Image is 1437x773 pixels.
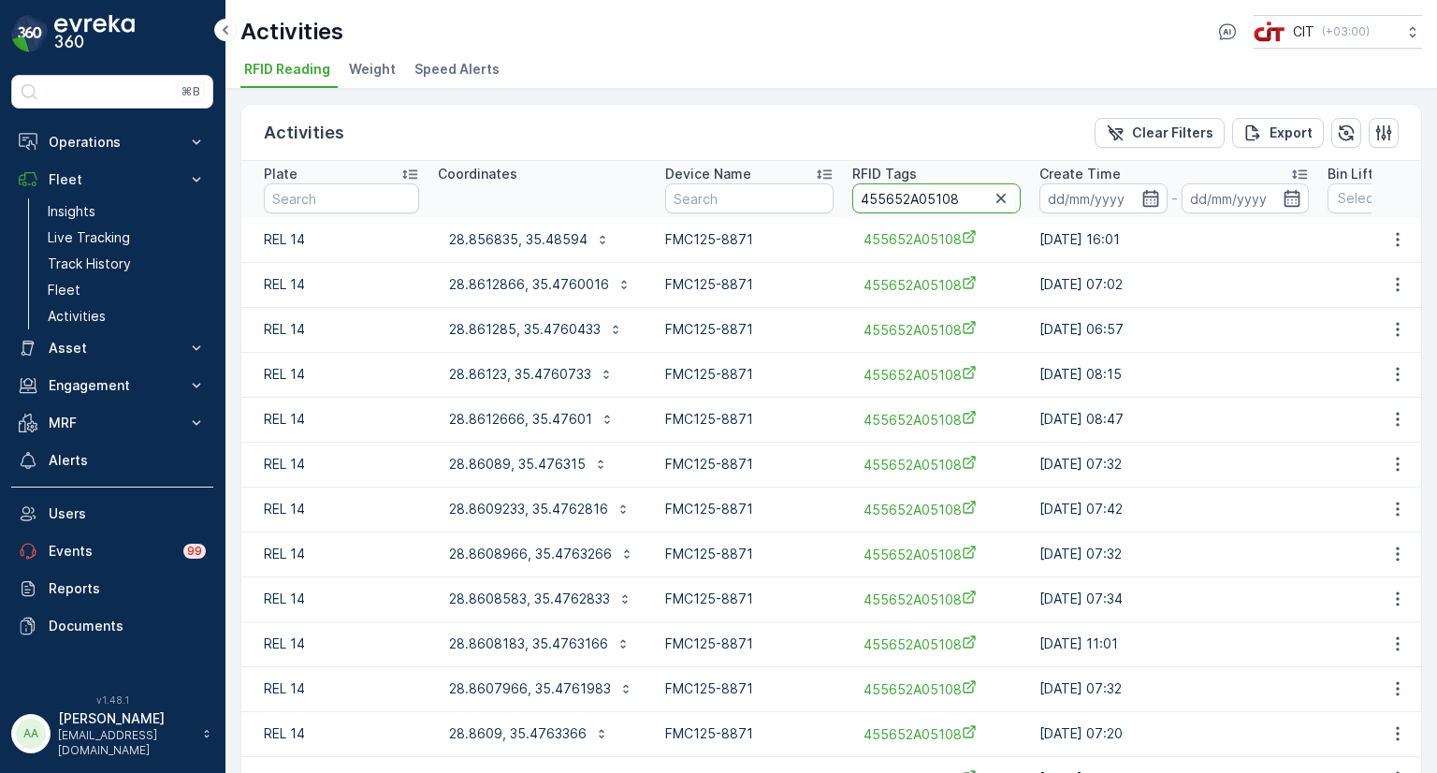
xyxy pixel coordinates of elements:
button: 28.86089, 35.476315 [438,449,619,479]
img: logo [11,15,49,52]
td: [DATE] 06:57 [1030,307,1318,352]
p: Create Time [1039,165,1121,183]
p: ⌘B [181,84,200,99]
p: Activities [240,17,343,47]
a: Alerts [11,442,213,479]
span: 455652A05108 [864,545,1009,564]
p: [PERSON_NAME] [58,709,193,728]
td: FMC125-8871 [656,532,843,576]
p: Live Tracking [48,228,130,247]
p: 28.8609233, 35.4762816 [449,500,608,518]
button: 28.8607966, 35.4761983 [438,674,645,704]
td: REL 14 [241,666,428,711]
p: - [1171,187,1178,210]
button: AA[PERSON_NAME][EMAIL_ADDRESS][DOMAIN_NAME] [11,709,213,758]
td: FMC125-8871 [656,442,843,487]
input: Search [665,183,834,213]
td: [DATE] 08:47 [1030,397,1318,442]
p: Plate [264,165,298,183]
td: REL 14 [241,352,428,397]
input: dd/mm/yyyy [1039,183,1168,213]
a: Documents [11,607,213,645]
p: Asset [49,339,176,357]
td: REL 14 [241,532,428,576]
p: ( +03:00 ) [1322,24,1370,39]
td: FMC125-8871 [656,621,843,666]
td: REL 14 [241,262,428,307]
p: 28.86089, 35.476315 [449,455,586,474]
button: Asset [11,329,213,367]
a: Live Tracking [40,225,213,251]
img: cit-logo_pOk6rL0.png [1254,22,1285,42]
td: FMC125-8871 [656,666,843,711]
button: 28.8609, 35.4763366 [438,719,620,749]
span: 455652A05108 [864,455,1009,474]
button: 28.8612866, 35.4760016 [438,270,643,299]
p: Engagement [49,376,176,395]
button: 28.8608583, 35.4762833 [438,584,644,614]
a: Fleet [40,277,213,303]
p: 28.8608583, 35.4762833 [449,590,610,608]
p: RFID Tags [852,165,917,183]
p: Activities [264,120,344,146]
button: CIT(+03:00) [1254,15,1422,49]
td: FMC125-8871 [656,352,843,397]
a: Insights [40,198,213,225]
button: Operations [11,124,213,161]
button: 28.8608966, 35.4763266 [438,539,646,569]
a: 455652A05108 [864,590,1009,609]
td: [DATE] 07:32 [1030,442,1318,487]
td: REL 14 [241,711,428,756]
p: Clear Filters [1132,124,1213,142]
p: 28.8612666, 35.47601 [449,410,592,429]
p: Track History [48,255,131,273]
p: 28.8612866, 35.4760016 [449,275,609,294]
p: 99 [187,544,202,559]
span: 455652A05108 [864,275,1009,295]
p: 28.8607966, 35.4761983 [449,679,611,698]
td: [DATE] 07:32 [1030,666,1318,711]
a: 455652A05108 [864,679,1009,699]
img: logo_dark-DEwI_e13.png [54,15,135,52]
p: Insights [48,202,95,221]
td: FMC125-8871 [656,487,843,532]
p: Fleet [49,170,176,189]
span: v 1.48.1 [11,694,213,706]
button: Export [1232,118,1324,148]
td: [DATE] 07:20 [1030,711,1318,756]
a: Reports [11,570,213,607]
td: REL 14 [241,217,428,262]
span: 455652A05108 [864,320,1009,340]
button: 28.861285, 35.4760433 [438,314,634,344]
a: 455652A05108 [864,410,1009,430]
button: 28.856835, 35.48594 [438,225,621,255]
button: Clear Filters [1095,118,1225,148]
p: Bin Lifting [1328,165,1393,183]
a: 455652A05108 [864,229,1009,249]
a: 455652A05108 [864,365,1009,385]
input: Search [264,183,419,213]
p: Fleet [48,281,80,299]
p: 28.86123, 35.4760733 [449,365,591,384]
p: Operations [49,133,176,152]
p: 28.8608183, 35.4763166 [449,634,608,653]
td: [DATE] 07:42 [1030,487,1318,532]
td: REL 14 [241,442,428,487]
p: Reports [49,579,206,598]
a: 455652A05108 [864,500,1009,519]
button: 28.86123, 35.4760733 [438,359,625,389]
p: 28.861285, 35.4760433 [449,320,601,339]
span: Speed Alerts [414,60,500,79]
p: Coordinates [438,165,517,183]
a: Events99 [11,532,213,570]
td: [DATE] 07:34 [1030,576,1318,621]
p: 28.8609, 35.4763366 [449,724,587,743]
td: REL 14 [241,397,428,442]
p: Export [1270,124,1313,142]
p: Documents [49,617,206,635]
td: FMC125-8871 [656,307,843,352]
